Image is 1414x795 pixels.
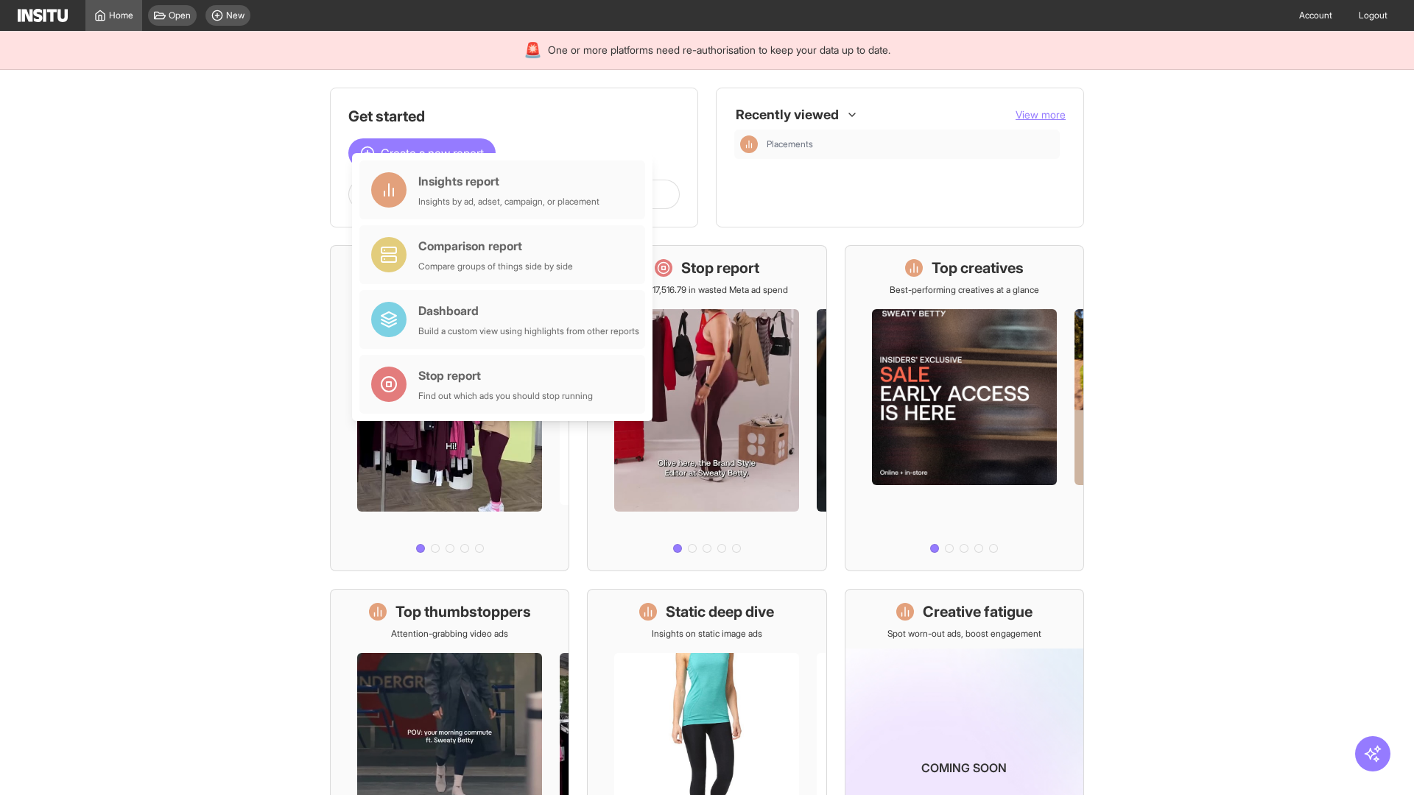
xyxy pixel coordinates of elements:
p: Save £17,516.79 in wasted Meta ad spend [626,284,788,296]
div: Build a custom view using highlights from other reports [418,325,639,337]
a: Top creativesBest-performing creatives at a glance [845,245,1084,571]
button: Create a new report [348,138,496,168]
p: Attention-grabbing video ads [391,628,508,640]
h1: Stop report [681,258,759,278]
span: Placements [767,138,813,150]
div: Stop report [418,367,593,384]
div: Comparison report [418,237,573,255]
a: What's live nowSee all active ads instantly [330,245,569,571]
a: Stop reportSave £17,516.79 in wasted Meta ad spend [587,245,826,571]
p: Best-performing creatives at a glance [890,284,1039,296]
h1: Top thumbstoppers [395,601,531,622]
span: Create a new report [381,144,484,162]
h1: Top creatives [932,258,1024,278]
div: Compare groups of things side by side [418,261,573,272]
span: New [226,10,245,21]
p: Insights on static image ads [652,628,762,640]
span: Home [109,10,133,21]
span: Open [169,10,191,21]
div: Insights [740,135,758,153]
h1: Get started [348,106,680,127]
h1: Static deep dive [666,601,774,622]
div: Dashboard [418,302,639,319]
span: One or more platforms need re-authorisation to keep your data up to date. [548,43,890,57]
div: Find out which ads you should stop running [418,390,593,402]
div: Insights by ad, adset, campaign, or placement [418,196,599,208]
div: 🚨 [524,40,542,60]
button: View more [1016,107,1066,122]
span: Placements [767,138,1054,150]
img: Logo [18,9,68,22]
span: View more [1016,108,1066,121]
div: Insights report [418,172,599,190]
